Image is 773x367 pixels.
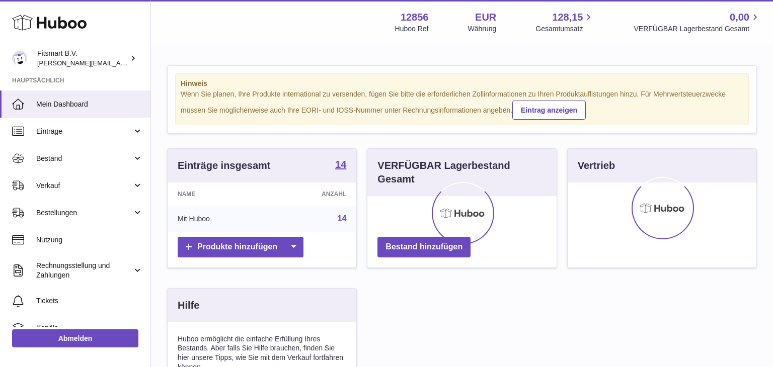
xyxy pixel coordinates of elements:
[36,127,132,136] span: Einträge
[634,24,761,34] span: VERFÜGBAR Lagerbestand Gesamt
[37,49,128,68] div: Fitsmart B.V.
[168,206,269,232] td: Mit Huboo
[335,159,346,169] strong: 14
[37,59,202,67] span: [PERSON_NAME][EMAIL_ADDRESS][DOMAIN_NAME]
[535,11,594,34] a: 128,15 Gesamtumsatz
[178,299,199,312] h3: Hilfe
[178,237,303,257] a: Produkte hinzufügen
[338,214,347,223] a: 14
[12,51,27,66] img: jonathan@leaderoo.com
[269,182,357,206] th: Anzahl
[36,235,143,245] span: Nutzung
[36,100,143,109] span: Mein Dashboard
[181,89,743,120] div: Wenn Sie planen, Ihre Produkte international zu versenden, fügen Sie bitte die erforderlichen Zol...
[178,159,271,172] h3: Einträge insgesamt
[36,208,132,218] span: Bestellungen
[535,24,594,34] span: Gesamtumsatz
[475,11,496,24] strong: EUR
[512,101,586,120] a: Eintrag anzeigen
[12,329,138,347] a: Abmelden
[730,11,749,24] span: 0,00
[168,182,269,206] th: Name
[36,323,143,333] span: Kanäle
[377,159,511,186] h3: VERFÜGBAR Lagerbestand Gesamt
[36,154,132,163] span: Bestand
[578,159,615,172] h3: Vertrieb
[36,261,132,280] span: Rechnungsstellung und Zahlungen
[377,237,471,257] a: Bestand hinzufügen
[634,11,761,34] a: 0,00 VERFÜGBAR Lagerbestand Gesamt
[552,11,583,24] span: 128,15
[468,24,497,34] div: Währung
[335,159,346,171] a: 14
[36,296,143,306] span: Tickets
[181,79,743,88] strong: Hinweis
[36,181,132,191] span: Verkauf
[401,11,429,24] strong: 12856
[395,24,429,34] div: Huboo Ref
